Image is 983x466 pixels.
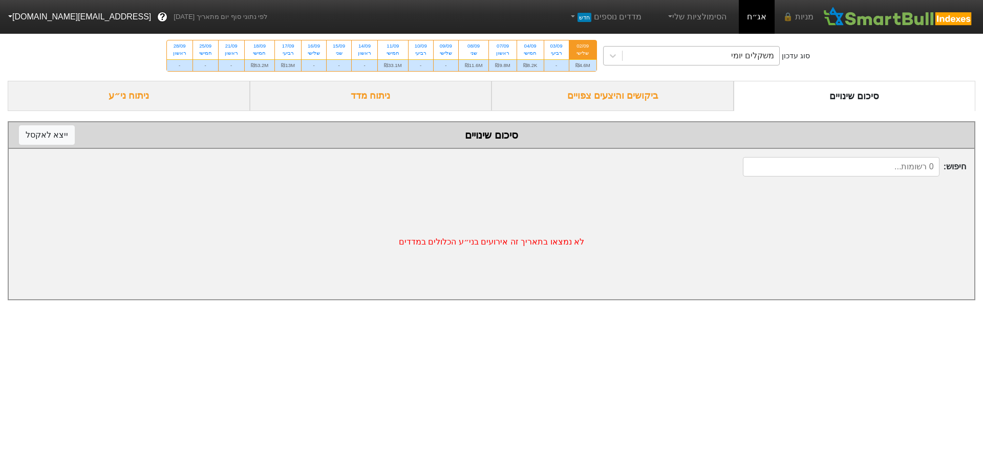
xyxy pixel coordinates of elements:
[384,50,402,57] div: חמישי
[19,125,75,145] button: ייצא לאקסל
[302,59,326,71] div: -
[199,50,212,57] div: חמישי
[731,50,774,62] div: משקלים יומי
[225,50,238,57] div: ראשון
[569,59,596,71] div: ₪4.6M
[281,42,295,50] div: 17/09
[459,59,489,71] div: ₪11.6M
[440,50,452,57] div: שלישי
[578,13,591,22] span: חדש
[409,59,433,71] div: -
[495,50,510,57] div: ראשון
[662,7,731,27] a: הסימולציות שלי
[822,7,975,27] img: SmartBull
[167,59,193,71] div: -
[358,42,371,50] div: 14/09
[465,50,483,57] div: שני
[415,42,427,50] div: 10/09
[575,50,590,57] div: שלישי
[564,7,646,27] a: מדדים נוספיםחדש
[199,42,212,50] div: 25/09
[275,59,301,71] div: ₪13M
[174,12,267,22] span: לפי נתוני סוף יום מתאריך [DATE]
[465,42,483,50] div: 08/09
[173,50,186,57] div: ראשון
[743,157,939,176] input: 0 רשומות...
[440,42,452,50] div: 09/09
[219,59,244,71] div: -
[575,42,590,50] div: 02/09
[734,81,976,111] div: סיכום שינויים
[333,50,345,57] div: שני
[743,157,966,176] span: חיפוש :
[523,42,538,50] div: 04/09
[9,185,974,299] div: לא נמצאו בתאריך זה אירועים בני״ע הכלולים במדדים
[281,50,295,57] div: רביעי
[308,42,320,50] div: 16/09
[550,50,563,57] div: רביעי
[327,59,351,71] div: -
[8,81,250,111] div: ניתוח ני״ע
[550,42,563,50] div: 03/09
[308,50,320,57] div: שלישי
[544,59,569,71] div: -
[160,10,165,24] span: ?
[245,59,275,71] div: ₪53.2M
[434,59,458,71] div: -
[193,59,218,71] div: -
[251,42,269,50] div: 18/09
[352,59,377,71] div: -
[250,81,492,111] div: ניתוח מדד
[19,127,964,143] div: סיכום שינויים
[491,81,734,111] div: ביקושים והיצעים צפויים
[225,42,238,50] div: 21/09
[378,59,408,71] div: ₪33.1M
[415,50,427,57] div: רביעי
[173,42,186,50] div: 28/09
[489,59,516,71] div: ₪9.8M
[384,42,402,50] div: 11/09
[358,50,371,57] div: ראשון
[495,42,510,50] div: 07/09
[517,59,544,71] div: ₪8.2K
[523,50,538,57] div: חמישי
[333,42,345,50] div: 15/09
[782,51,810,61] div: סוג עדכון
[251,50,269,57] div: חמישי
